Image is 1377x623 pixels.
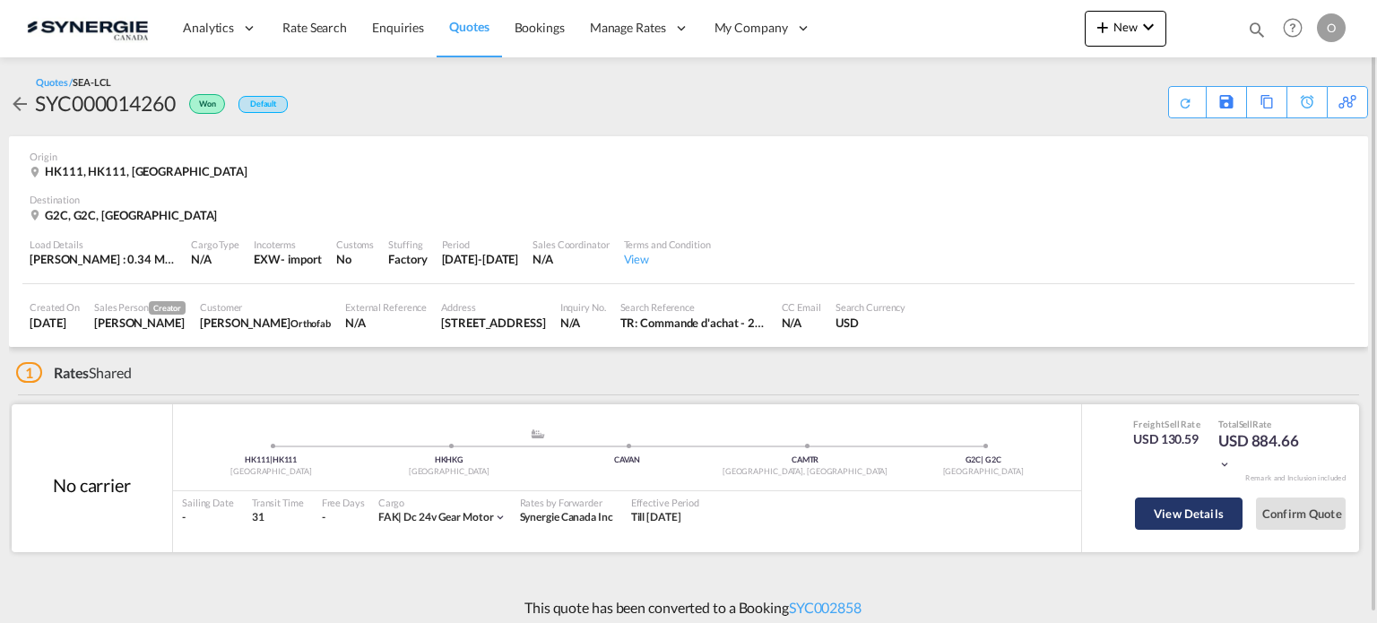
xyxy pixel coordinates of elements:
div: Customer [200,300,331,314]
span: Till [DATE] [631,510,681,523]
div: Save As Template [1207,87,1246,117]
span: Quotes [449,19,489,34]
div: [GEOGRAPHIC_DATA] [894,466,1072,478]
div: Inquiry No. [560,300,606,314]
span: HK111, HK111, [GEOGRAPHIC_DATA] [45,164,247,178]
div: Created On [30,300,80,314]
div: Period [442,238,519,251]
span: Help [1277,13,1308,43]
span: | [398,510,402,523]
span: Orthofab [290,317,331,329]
div: 22 Aug 2025 [30,315,80,331]
span: Sell [1239,419,1253,429]
div: icon-arrow-left [9,89,35,117]
span: Synergie Canada Inc [520,510,613,523]
div: USD 884.66 [1218,430,1308,473]
div: O [1317,13,1346,42]
div: N/A [345,315,427,331]
div: CC Email [782,300,821,314]
div: External Reference [345,300,427,314]
div: No [336,251,374,267]
div: Free Days [322,496,365,509]
div: USD [836,315,906,331]
div: [GEOGRAPHIC_DATA] [360,466,539,478]
div: Sales Coordinator [533,238,609,251]
md-icon: icon-chevron-down [494,511,507,523]
md-icon: icon-plus 400-fg [1092,16,1113,38]
div: N/A [191,251,239,267]
div: USD 130.59 [1133,430,1200,448]
span: | [981,454,983,464]
div: Origin [30,150,1347,163]
div: Search Currency [836,300,906,314]
div: Remark and Inclusion included [1232,473,1359,483]
div: [GEOGRAPHIC_DATA], [GEOGRAPHIC_DATA] [716,466,895,478]
div: N/A [560,315,606,331]
span: Won [199,99,221,116]
span: FAK [378,510,404,523]
div: HK111, HK111, Hong Kong [30,163,252,179]
div: View [624,251,711,267]
span: Rates [54,364,90,381]
div: Cargo Type [191,238,239,251]
span: G2C [985,454,1001,464]
div: N/A [782,315,821,331]
md-icon: icon-arrow-left [9,93,30,115]
span: SEA-LCL [73,76,110,88]
div: - [182,510,234,525]
div: CAVAN [538,454,716,466]
button: View Details [1135,498,1243,530]
div: Default [238,96,288,113]
div: No carrier [53,472,131,498]
div: Shared [16,363,132,383]
div: Effective Period [631,496,699,509]
span: | [270,454,273,464]
div: Quote PDF is not available at this time [1178,87,1197,110]
div: EXW [254,251,281,267]
md-icon: assets/icons/custom/ship-fill.svg [527,429,549,438]
div: SYC000014260 [35,89,176,117]
div: icon-magnify [1247,20,1267,47]
span: Analytics [183,19,234,37]
div: Till 21 Sep 2025 [631,510,681,525]
span: HK111 [273,454,298,464]
div: 31 [252,510,304,525]
div: - [322,510,325,525]
div: Terms and Condition [624,238,711,251]
span: Bookings [515,20,565,35]
div: TR: Commande d'achat - 20241111 - 00029847 [620,315,767,331]
span: Sell [1165,419,1180,429]
a: SYC002858 [789,599,862,616]
div: G2C, G2C, Canada [30,207,221,223]
div: Freight Rate [1133,418,1200,430]
md-icon: icon-magnify [1247,20,1267,39]
div: CAMTR [716,454,895,466]
div: Search Reference [620,300,767,314]
div: Won [176,89,229,117]
div: Cargo [378,496,507,509]
div: Stuffing [388,238,427,251]
button: Confirm Quote [1256,498,1346,530]
md-icon: icon-chevron-down [1218,458,1231,471]
p: This quote has been converted to a Booking [515,598,862,618]
div: Synergie Canada Inc [520,510,613,525]
div: 2160 Rue de Celles Québec QC G2C 1X8 Canada [441,315,545,331]
span: G2C [966,454,984,464]
div: Factory Stuffing [388,251,427,267]
button: icon-plus 400-fgNewicon-chevron-down [1085,11,1166,47]
md-icon: icon-chevron-down [1138,16,1159,38]
span: Rate Search [282,20,347,35]
div: Destination [30,193,1347,206]
div: Sales Person [94,300,186,315]
div: Customs [336,238,374,251]
div: Help [1277,13,1317,45]
div: Address [441,300,545,314]
span: 1 [16,362,42,383]
div: Load Details [30,238,177,251]
md-icon: icon-refresh [1178,96,1192,110]
span: HK111 [245,454,272,464]
div: dc 24v gear motor [378,510,494,525]
span: Enquiries [372,20,424,35]
div: [GEOGRAPHIC_DATA] [182,466,360,478]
